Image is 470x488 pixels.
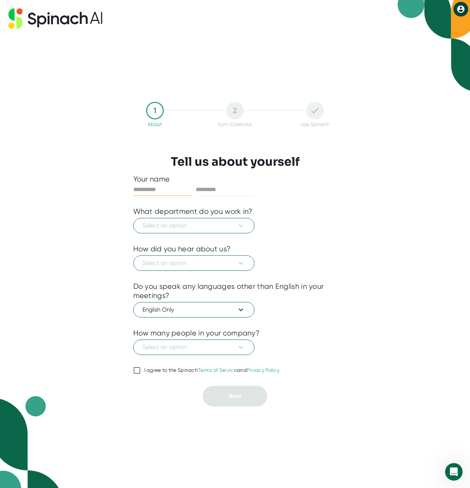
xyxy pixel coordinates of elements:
[142,259,245,268] span: Select an option
[133,340,254,355] button: Select an option
[133,175,337,184] div: Your name
[142,343,245,352] span: Select an option
[144,367,280,374] div: I agree to the Spinach and
[203,386,267,406] button: Next
[226,102,244,119] div: 2
[142,221,245,230] span: Select an option
[171,155,300,169] h3: Tell us about yourself
[133,255,254,271] button: Select an option
[301,121,330,127] div: Use Spinach
[198,367,237,373] a: Terms of Service
[133,244,231,254] div: How did you hear about us?
[218,121,252,127] div: Sync Calendar
[142,305,245,314] span: English Only
[133,207,253,216] div: What department do you work in?
[133,302,254,317] button: English Only
[133,282,337,300] div: Do you speak any languages other than English in your meetings?
[146,102,164,119] div: 1
[148,121,162,127] div: About
[229,392,241,399] span: Next
[445,463,463,481] iframe: Intercom live chat
[247,367,279,373] a: Privacy Policy
[133,218,254,233] button: Select an option
[133,329,260,338] div: How many people in your company?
